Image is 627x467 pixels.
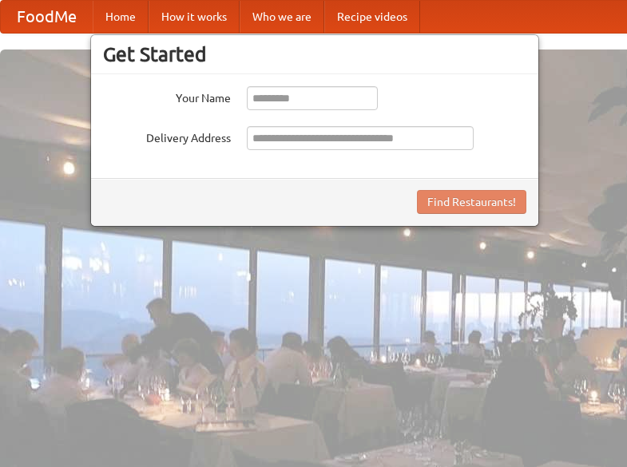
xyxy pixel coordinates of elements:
[417,190,526,214] button: Find Restaurants!
[1,1,93,33] a: FoodMe
[93,1,149,33] a: Home
[103,126,231,146] label: Delivery Address
[149,1,240,33] a: How it works
[103,42,526,66] h3: Get Started
[103,86,231,106] label: Your Name
[240,1,324,33] a: Who we are
[324,1,420,33] a: Recipe videos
